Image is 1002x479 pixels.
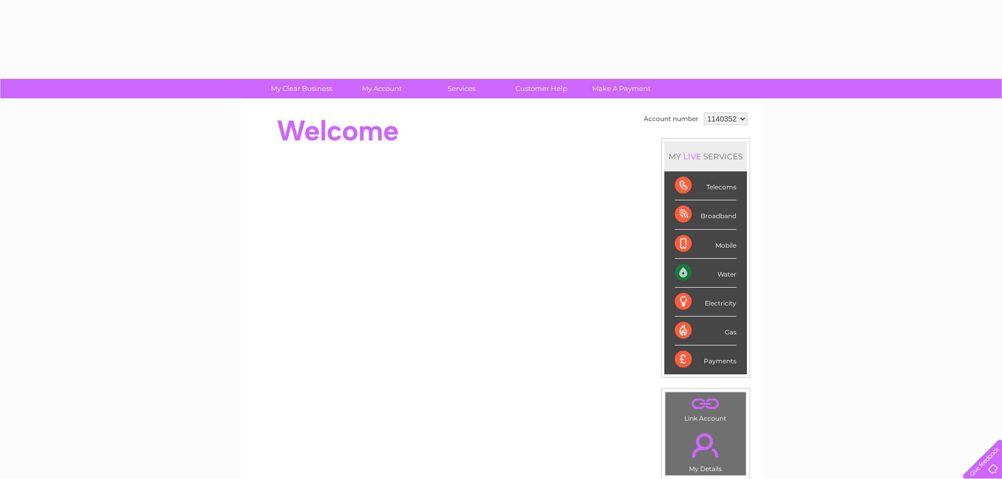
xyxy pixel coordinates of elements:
[665,392,746,425] td: Link Account
[675,317,736,345] div: Gas
[675,345,736,374] div: Payments
[681,151,703,161] div: LIVE
[338,79,425,98] a: My Account
[664,141,747,171] div: MY SERVICES
[668,395,743,413] a: .
[258,79,345,98] a: My Clear Business
[418,79,505,98] a: Services
[665,424,746,476] td: My Details
[668,427,743,464] a: .
[641,110,701,128] td: Account number
[675,171,736,200] div: Telecoms
[675,259,736,288] div: Water
[578,79,665,98] a: Make A Payment
[498,79,585,98] a: Customer Help
[675,288,736,317] div: Electricity
[675,230,736,259] div: Mobile
[675,200,736,229] div: Broadband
